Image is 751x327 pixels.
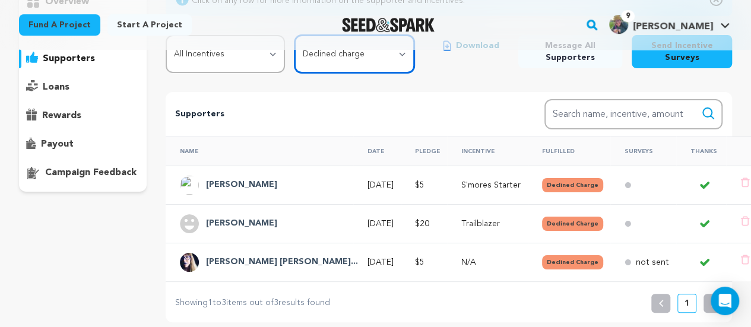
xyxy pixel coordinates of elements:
span: Kylie S.'s Profile [607,12,732,37]
p: [DATE] [367,256,394,268]
input: Search name, incentive, amount [544,99,723,129]
p: campaign feedback [45,166,137,180]
button: Send Incentive Surveys [632,35,732,68]
a: Seed&Spark Homepage [342,18,435,32]
button: payout [19,135,147,154]
button: loans [19,78,147,97]
a: Kylie S.'s Profile [607,12,732,34]
button: Message All Supporters [518,35,622,68]
h4: Webner Marissa [206,178,277,192]
span: 3 [221,299,226,307]
span: $5 [415,258,424,266]
p: loans [43,80,69,94]
button: supporters [19,49,147,68]
th: Fulfilled [528,136,610,166]
p: 1 [685,297,689,309]
p: [DATE] [367,218,394,230]
span: [PERSON_NAME] [633,22,713,31]
th: Name [166,136,353,166]
span: $20 [415,220,429,228]
p: payout [41,137,74,151]
p: Showing to items out of results found [175,296,330,310]
span: 3 [274,299,278,307]
p: [DATE] [367,179,394,191]
p: S'mores Starter [461,179,521,191]
img: ACg8ocK3yx7uAmZeP1KAGmke__79l08JZrzJ6dIBShTHixRFNatI8Ans1Q=s96-c [180,176,199,195]
div: Kylie S.'s Profile [609,15,713,34]
th: Incentive [447,136,528,166]
th: Surveys [610,136,676,166]
button: rewards [19,106,147,125]
th: Date [353,136,401,166]
a: Start a project [107,14,192,36]
h4: Adriana Klein [206,217,277,231]
button: Declined Charge [542,255,603,269]
button: Declined Charge [542,217,603,231]
img: Seed&Spark Logo Dark Mode [342,18,435,32]
button: 1 [677,294,696,313]
button: Declined Charge [542,178,603,192]
span: $5 [415,181,424,189]
span: 1 [208,299,213,307]
p: supporters [43,52,95,66]
p: Supporters [175,107,506,122]
img: user.png [180,214,199,233]
img: 776098e3326a0dd9.jpg [609,15,628,34]
p: rewards [42,109,81,123]
span: 9 [621,10,635,22]
img: Erin%20Blue%20Lips.jpg [180,253,199,272]
th: Thanks [676,136,726,166]
div: Open Intercom Messenger [711,287,739,315]
button: campaign feedback [19,163,147,182]
a: Fund a project [19,14,100,36]
th: Pledge [401,136,447,166]
p: Trailblazer [461,218,521,230]
p: not sent [636,256,669,268]
span: Message All Supporters [528,40,613,64]
p: N/A [461,256,521,268]
h4: Erin Brown Thomas [206,255,358,269]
